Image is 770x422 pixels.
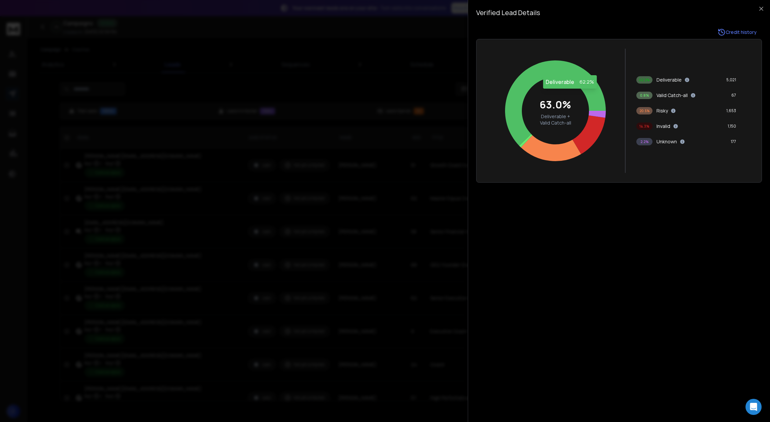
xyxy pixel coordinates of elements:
p: 1,150 [728,124,736,129]
p: Valid Catch-all [656,92,688,99]
p: Invalid [656,123,670,130]
p: Unknown [656,138,677,145]
p: Risky [656,107,668,114]
p: 14.3 % [639,124,649,129]
p: Deliverable [656,77,682,83]
p: 177 [731,139,736,144]
text: Deliverable + [541,113,570,120]
h3: Verified Lead Details [476,8,762,17]
text: 63.0 % [540,98,571,111]
text: Valid Catch-all [540,120,571,126]
p: 0.8 % [640,93,649,98]
p: 67 [731,93,736,98]
p: 20.5 % [639,108,650,113]
p: 5,021 [726,77,736,83]
p: 2.2 % [640,139,649,144]
p: 62.2 % [639,77,650,83]
a: Credit history [712,26,762,39]
div: Open Intercom Messenger [745,399,762,415]
p: 1,653 [726,108,736,113]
